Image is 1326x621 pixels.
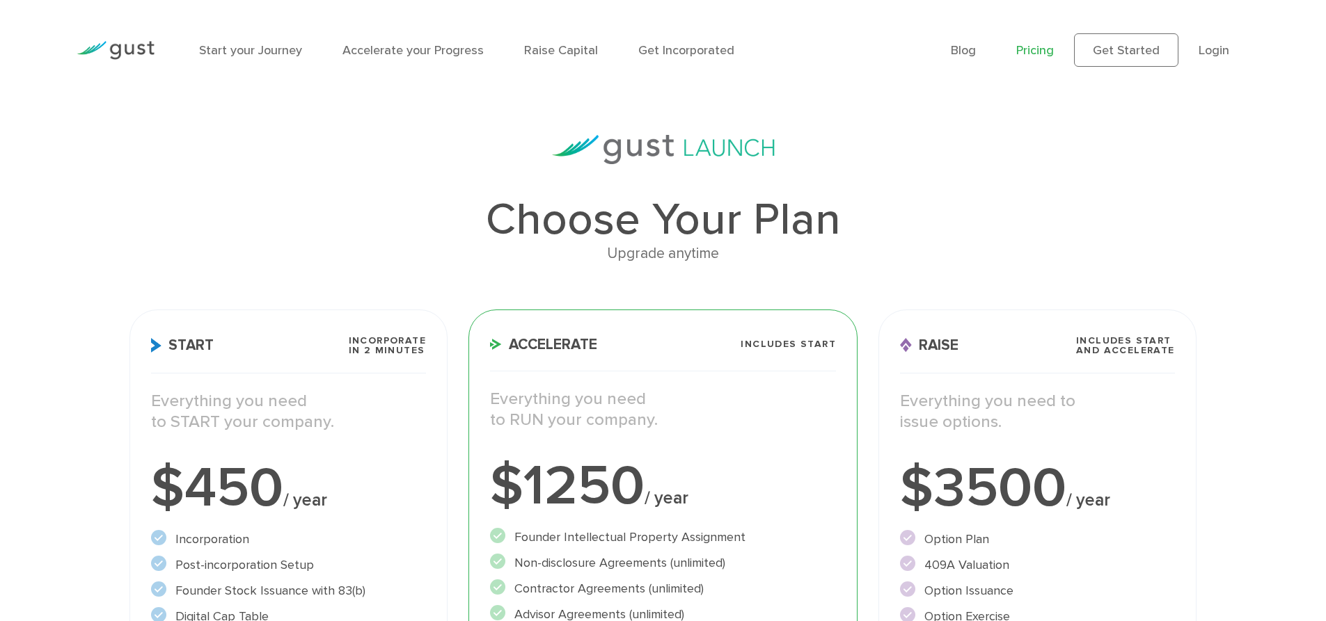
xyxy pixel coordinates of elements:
[552,135,775,164] img: gust-launch-logos.svg
[490,389,836,430] p: Everything you need to RUN your company.
[151,460,426,516] div: $450
[199,43,302,58] a: Start your Journey
[900,530,1175,549] li: Option Plan
[77,41,155,60] img: Gust Logo
[645,487,688,508] span: / year
[1076,336,1175,355] span: Includes START and ACCELERATE
[349,336,426,355] span: Incorporate in 2 Minutes
[1016,43,1054,58] a: Pricing
[1074,33,1178,67] a: Get Started
[151,391,426,433] p: Everything you need to START your company.
[490,528,836,547] li: Founder Intellectual Property Assignment
[490,339,502,350] img: Accelerate Icon
[524,43,598,58] a: Raise Capital
[638,43,734,58] a: Get Incorporated
[900,391,1175,433] p: Everything you need to issue options.
[900,581,1175,600] li: Option Issuance
[741,339,836,349] span: Includes START
[151,338,161,353] img: Start Icon X2
[151,338,214,353] span: Start
[900,338,958,353] span: Raise
[151,530,426,549] li: Incorporation
[151,556,426,574] li: Post-incorporation Setup
[490,458,836,514] div: $1250
[900,556,1175,574] li: 409A Valuation
[490,337,597,352] span: Accelerate
[151,581,426,600] li: Founder Stock Issuance with 83(b)
[900,460,1175,516] div: $3500
[1066,490,1110,510] span: / year
[129,242,1196,266] div: Upgrade anytime
[951,43,976,58] a: Blog
[490,554,836,572] li: Non-disclosure Agreements (unlimited)
[490,579,836,598] li: Contractor Agreements (unlimited)
[129,197,1196,242] h1: Choose Your Plan
[1199,43,1229,58] a: Login
[342,43,484,58] a: Accelerate your Progress
[283,490,327,510] span: / year
[900,338,912,353] img: Raise Icon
